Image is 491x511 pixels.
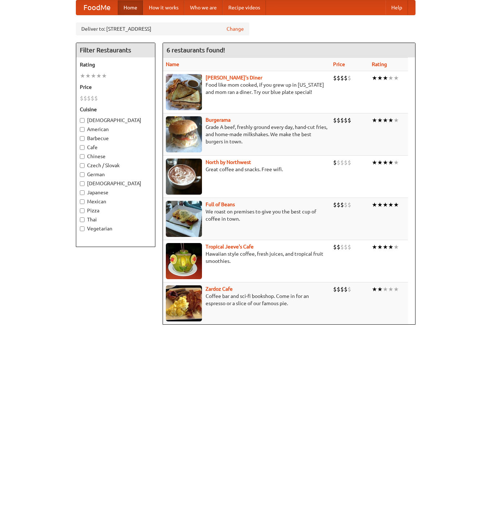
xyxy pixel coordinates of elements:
[333,201,337,209] li: $
[393,159,399,166] li: ★
[393,243,399,251] li: ★
[166,293,327,307] p: Coffee bar and sci-fi bookshop. Come in for an espresso or a slice of our famous pie.
[80,118,85,123] input: [DEMOGRAPHIC_DATA]
[388,243,393,251] li: ★
[91,94,94,102] li: $
[377,159,383,166] li: ★
[377,74,383,82] li: ★
[80,72,85,80] li: ★
[333,285,337,293] li: $
[333,74,337,82] li: $
[80,94,83,102] li: $
[393,201,399,209] li: ★
[166,285,202,321] img: zardoz.jpg
[388,74,393,82] li: ★
[80,127,85,132] input: American
[102,72,107,80] li: ★
[348,285,351,293] li: $
[76,22,249,35] div: Deliver to: [STREET_ADDRESS]
[166,250,327,265] p: Hawaiian style coffee, fresh juices, and tropical fruit smoothies.
[166,201,202,237] img: beans.jpg
[80,207,151,214] label: Pizza
[87,94,91,102] li: $
[166,81,327,96] p: Food like mom cooked, if you grew up in [US_STATE] and mom ran a diner. Try our blue plate special!
[80,199,85,204] input: Mexican
[96,72,102,80] li: ★
[80,225,151,232] label: Vegetarian
[80,145,85,150] input: Cafe
[383,285,388,293] li: ★
[383,116,388,124] li: ★
[337,201,340,209] li: $
[372,285,377,293] li: ★
[348,116,351,124] li: $
[166,243,202,279] img: jeeves.jpg
[80,198,151,205] label: Mexican
[166,208,327,222] p: We roast on premises to give you the best cup of coffee in town.
[206,159,251,165] b: North by Northwest
[340,201,344,209] li: $
[80,153,151,160] label: Chinese
[80,163,85,168] input: Czech / Slovak
[344,159,348,166] li: $
[91,72,96,80] li: ★
[344,285,348,293] li: $
[383,201,388,209] li: ★
[333,61,345,67] a: Price
[337,74,340,82] li: $
[340,159,344,166] li: $
[206,117,231,123] a: Burgerama
[386,0,408,15] a: Help
[80,172,85,177] input: German
[167,47,225,53] ng-pluralize: 6 restaurants found!
[348,159,351,166] li: $
[372,201,377,209] li: ★
[80,117,151,124] label: [DEMOGRAPHIC_DATA]
[344,74,348,82] li: $
[340,285,344,293] li: $
[80,181,85,186] input: [DEMOGRAPHIC_DATA]
[206,244,254,250] a: Tropical Jeeve's Cafe
[143,0,184,15] a: How it works
[333,159,337,166] li: $
[80,226,85,231] input: Vegetarian
[340,243,344,251] li: $
[166,159,202,195] img: north.jpg
[80,180,151,187] label: [DEMOGRAPHIC_DATA]
[388,159,393,166] li: ★
[80,144,151,151] label: Cafe
[206,202,235,207] b: Full of Beans
[94,94,98,102] li: $
[333,243,337,251] li: $
[80,217,85,222] input: Thai
[80,136,85,141] input: Barbecue
[80,208,85,213] input: Pizza
[348,201,351,209] li: $
[372,116,377,124] li: ★
[383,159,388,166] li: ★
[344,243,348,251] li: $
[348,74,351,82] li: $
[337,116,340,124] li: $
[344,201,348,209] li: $
[80,154,85,159] input: Chinese
[393,74,399,82] li: ★
[206,75,262,81] b: [PERSON_NAME]'s Diner
[80,83,151,91] h5: Price
[372,243,377,251] li: ★
[388,201,393,209] li: ★
[206,286,233,292] a: Zardoz Cafe
[337,243,340,251] li: $
[388,285,393,293] li: ★
[388,116,393,124] li: ★
[80,135,151,142] label: Barbecue
[393,285,399,293] li: ★
[184,0,223,15] a: Who we are
[80,216,151,223] label: Thai
[337,285,340,293] li: $
[118,0,143,15] a: Home
[340,116,344,124] li: $
[377,243,383,251] li: ★
[80,126,151,133] label: American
